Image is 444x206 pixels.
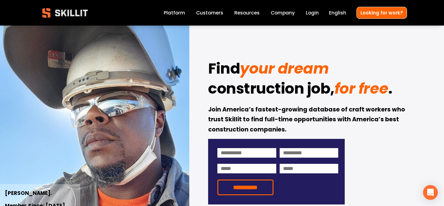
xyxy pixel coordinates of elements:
strong: . [388,77,393,103]
strong: construction job, [208,77,335,103]
div: Open Intercom Messenger [423,185,438,200]
a: folder dropdown [234,9,260,17]
a: Company [271,9,295,17]
a: Customers [196,9,223,17]
em: for free [335,78,388,99]
strong: Join America’s fastest-growing database of craft workers who trust Skillit to find full-time oppo... [208,105,406,135]
img: Skillit [37,4,93,22]
span: Resources [234,9,260,16]
em: your dream [240,58,329,79]
strong: [PERSON_NAME]. [5,189,52,198]
div: language picker [329,9,346,17]
a: Platform [164,9,185,17]
a: Looking for work? [356,7,407,19]
span: English [329,9,346,16]
strong: Find [208,57,240,83]
a: Login [306,9,319,17]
